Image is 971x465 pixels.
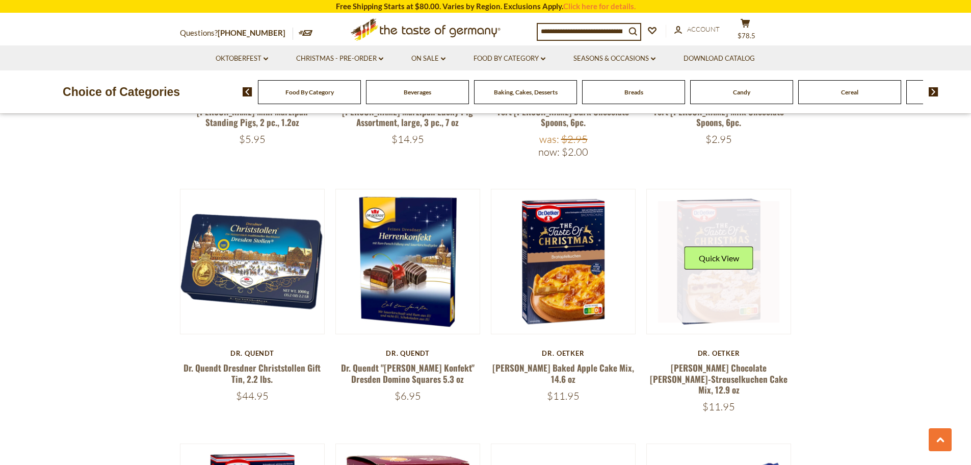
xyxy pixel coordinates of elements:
[180,349,325,357] div: Dr. Quendt
[654,105,784,129] a: Fort [PERSON_NAME] Milk Chocolate Spoons, 6pc.
[243,87,252,96] img: previous arrow
[474,53,545,64] a: Food By Category
[296,53,383,64] a: Christmas - PRE-ORDER
[236,389,269,402] span: $44.95
[562,145,588,158] span: $2.00
[180,27,293,40] p: Questions?
[341,361,475,385] a: Dr. Quendt "[PERSON_NAME] Konfekt" Dresden Domino Squares 5.3 oz
[733,88,750,96] a: Candy
[561,133,588,145] span: $2.95
[687,25,720,33] span: Account
[183,361,321,385] a: Dr. Quendt Dresdner Christstollen Gift Tin, 2.2 lbs.
[684,53,755,64] a: Download Catalog
[624,88,643,96] a: Breads
[491,189,636,334] img: Dr. Oetker Baked Apple Cake Mix, 14.6 oz
[285,88,334,96] a: Food By Category
[929,87,938,96] img: next arrow
[685,247,753,270] button: Quick View
[494,88,558,96] a: Baking, Cakes, Desserts
[674,24,720,35] a: Account
[573,53,655,64] a: Seasons & Occasions
[342,105,473,129] a: [PERSON_NAME] Marzipan Lucky Pig Assortment, large, 3 pc., 7 oz
[335,349,481,357] div: Dr. Quendt
[411,53,445,64] a: On Sale
[539,133,559,145] label: Was:
[216,53,268,64] a: Oktoberfest
[730,18,761,44] button: $78.5
[497,105,629,129] a: Fort [PERSON_NAME] Dark Chocolate Spoons, 6pc.
[563,2,636,11] a: Click here for details.
[491,349,636,357] div: Dr. Oetker
[180,189,325,334] img: Dr. Quendt Dresdner Christstollen Gift Tin, 2.2 lbs.
[336,189,480,334] img: Dr. Quendt "Herren Konfekt" Dresden Domino Squares 5.3 oz
[738,32,755,40] span: $78.5
[218,28,285,37] a: [PHONE_NUMBER]
[841,88,858,96] a: Cereal
[538,145,560,158] label: Now:
[647,189,791,334] img: Dr. Oetker Chocolate Kaiser-Kirsch-Streuselkuchen Cake Mix, 12.9 oz
[705,133,732,145] span: $2.95
[391,133,424,145] span: $14.95
[197,105,308,129] a: [PERSON_NAME] Mini Marzipan Standing Pigs, 2 pc., 1.2oz
[395,389,421,402] span: $6.95
[547,389,580,402] span: $11.95
[239,133,266,145] span: $5.95
[404,88,431,96] a: Beverages
[646,349,792,357] div: Dr. Oetker
[492,361,634,385] a: [PERSON_NAME] Baked Apple Cake Mix, 14.6 oz
[702,400,735,413] span: $11.95
[650,361,788,396] a: [PERSON_NAME] Chocolate [PERSON_NAME]-Streuselkuchen Cake Mix, 12.9 oz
